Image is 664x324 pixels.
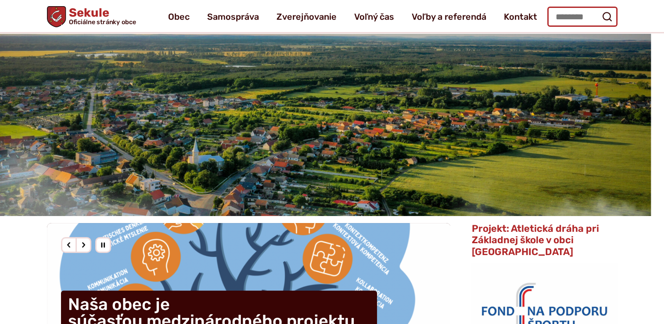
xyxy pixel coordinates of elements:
a: Samospráva [207,4,259,29]
img: Prejsť na domovskú stránku [47,6,66,27]
a: Obec [168,4,190,29]
div: Predošlý slajd [61,237,77,253]
a: Logo Sekule, prejsť na domovskú stránku. [47,6,136,27]
a: Kontakt [504,4,537,29]
span: Oficiálne stránky obce [68,19,136,25]
div: Nasledujúci slajd [75,237,91,253]
h1: Sekule [66,7,136,25]
a: Zverejňovanie [276,4,337,29]
div: Pozastaviť pohyb slajdera [95,237,111,253]
a: Voľný čas [354,4,394,29]
a: Voľby a referendá [412,4,486,29]
span: Projekt: Atletická dráha pri Základnej škole v obci [GEOGRAPHIC_DATA] [471,223,599,258]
